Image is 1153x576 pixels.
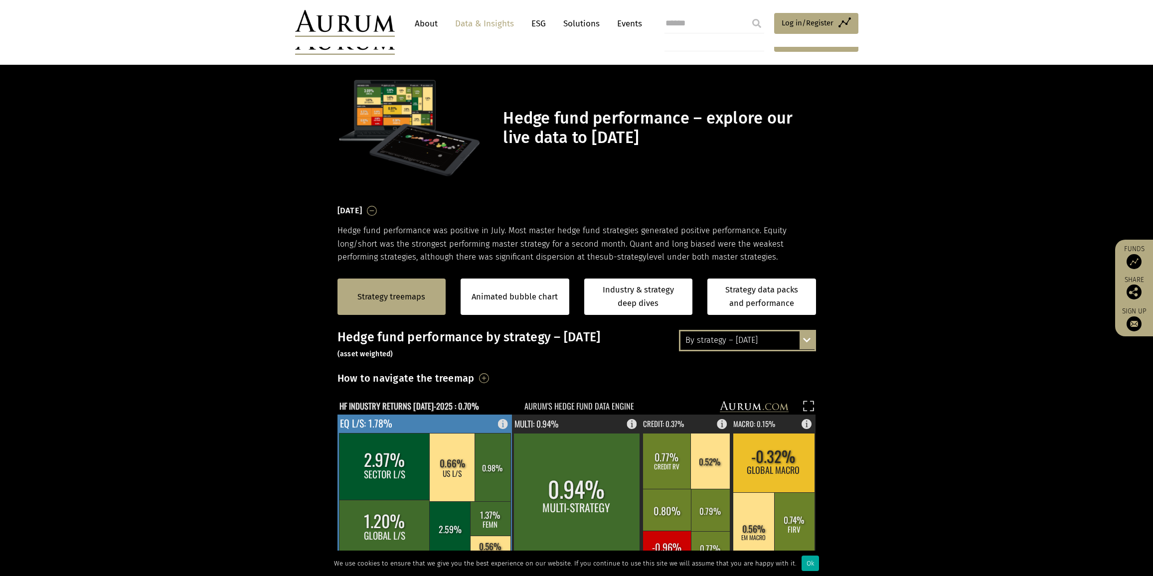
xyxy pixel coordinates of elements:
input: Submit [747,13,767,33]
a: ESG [526,14,551,33]
a: Industry & strategy deep dives [584,279,693,315]
a: Sign up [1120,307,1148,331]
small: (asset weighted) [337,350,393,358]
a: Funds [1120,245,1148,269]
h3: Hedge fund performance by strategy – [DATE] [337,330,816,360]
h1: Hedge fund performance – explore our live data to [DATE] [503,109,813,147]
img: Access Funds [1127,254,1142,269]
div: Share [1120,277,1148,299]
h3: How to navigate the treemap [337,370,475,387]
a: Data & Insights [450,14,519,33]
a: Log in/Register [774,13,858,34]
div: By strategy – [DATE] [680,331,815,349]
a: Strategy treemaps [357,290,425,303]
img: Share this post [1127,285,1142,299]
a: About [410,14,443,33]
h3: [DATE] [337,203,362,218]
a: Events [612,14,642,33]
p: Hedge fund performance was positive in July. Most master hedge fund strategies generated positive... [337,224,816,264]
div: Ok [802,556,819,571]
a: Strategy data packs and performance [707,279,816,315]
span: Log in/Register [782,17,833,29]
a: Animated bubble chart [472,290,558,303]
a: Solutions [558,14,605,33]
img: Sign up to our newsletter [1127,316,1142,331]
span: sub-strategy [600,252,647,262]
img: Aurum [295,10,395,37]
